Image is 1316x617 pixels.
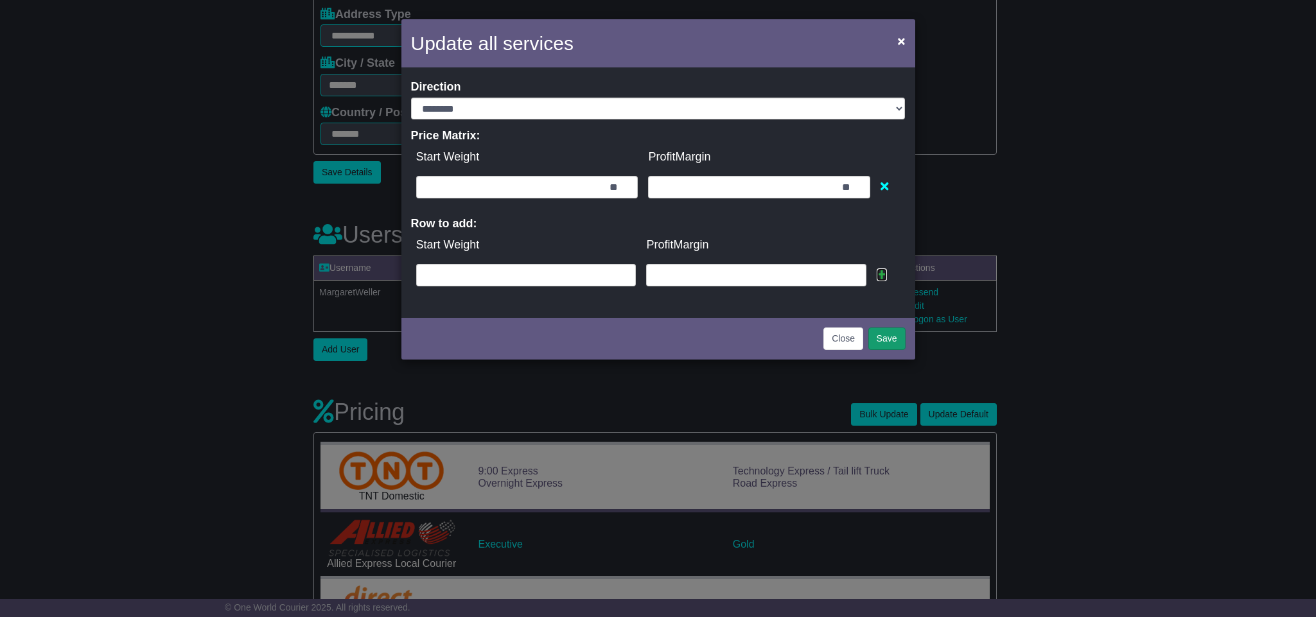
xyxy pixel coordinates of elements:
[643,143,875,171] td: ProfitMargin
[411,143,644,171] td: Start Weight
[897,33,905,48] span: ×
[411,129,480,142] b: Price Matrix:
[411,80,461,94] label: Direction
[823,327,863,350] button: Close
[411,231,642,259] td: Start Weight
[411,217,477,230] b: Row to add:
[891,28,911,54] button: Close
[868,327,906,350] button: Save
[641,231,872,259] td: ProfitMargin
[411,33,574,54] span: Update all services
